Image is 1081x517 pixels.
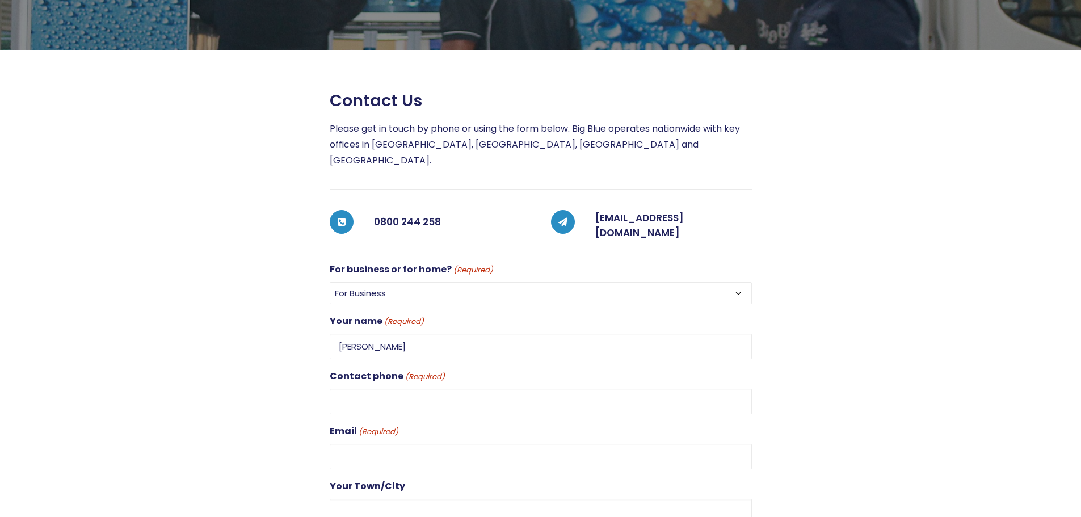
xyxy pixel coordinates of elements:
[357,426,398,439] span: (Required)
[404,371,445,384] span: (Required)
[374,211,531,234] h5: 0800 244 258
[330,423,398,439] label: Email
[330,262,493,278] label: For business or for home?
[330,121,752,169] p: Please get in touch by phone or using the form below. Big Blue operates nationwide with key offic...
[330,478,405,494] label: Your Town/City
[330,313,424,329] label: Your name
[595,211,684,239] a: [EMAIL_ADDRESS][DOMAIN_NAME]
[1006,442,1065,501] iframe: Chatbot
[452,264,493,277] span: (Required)
[330,91,422,111] span: Contact us
[383,316,424,329] span: (Required)
[330,368,445,384] label: Contact phone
